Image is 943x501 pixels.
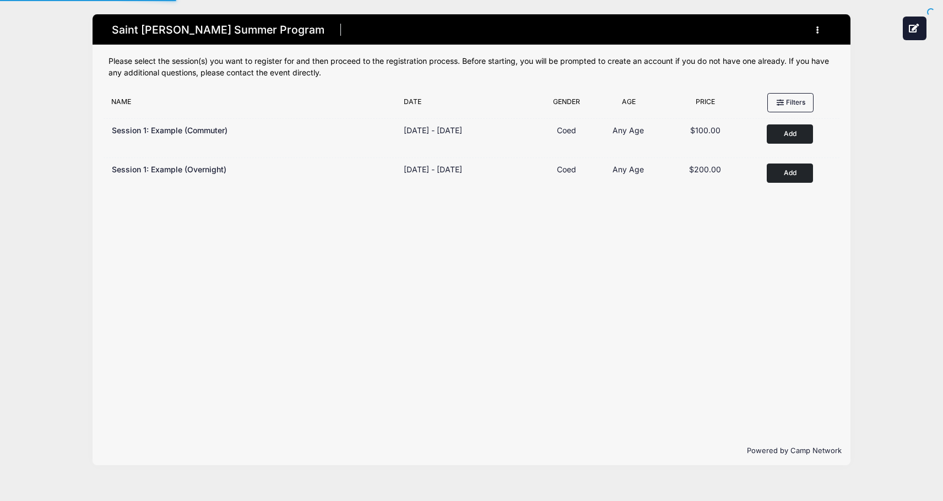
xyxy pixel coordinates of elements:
div: Age [596,97,662,112]
span: $200.00 [689,165,721,174]
span: Session 1: Example (Commuter) [112,126,227,135]
div: [DATE] - [DATE] [404,164,462,175]
div: Name [106,97,398,112]
span: $100.00 [690,126,720,135]
p: Powered by Camp Network [101,445,842,456]
div: Please select the session(s) you want to register for and then proceed to the registration proces... [109,56,834,79]
div: Date [398,97,537,112]
button: Filters [767,93,814,112]
span: Coed [557,165,576,174]
div: Gender [537,97,595,112]
h1: Saint [PERSON_NAME] Summer Program [109,20,328,40]
button: Add [767,124,813,144]
span: Session 1: Example (Overnight) [112,165,226,174]
button: Add [767,164,813,183]
span: Coed [557,126,576,135]
div: Price [662,97,749,112]
span: Any Age [613,165,644,174]
div: [DATE] - [DATE] [404,124,462,136]
span: Any Age [613,126,644,135]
